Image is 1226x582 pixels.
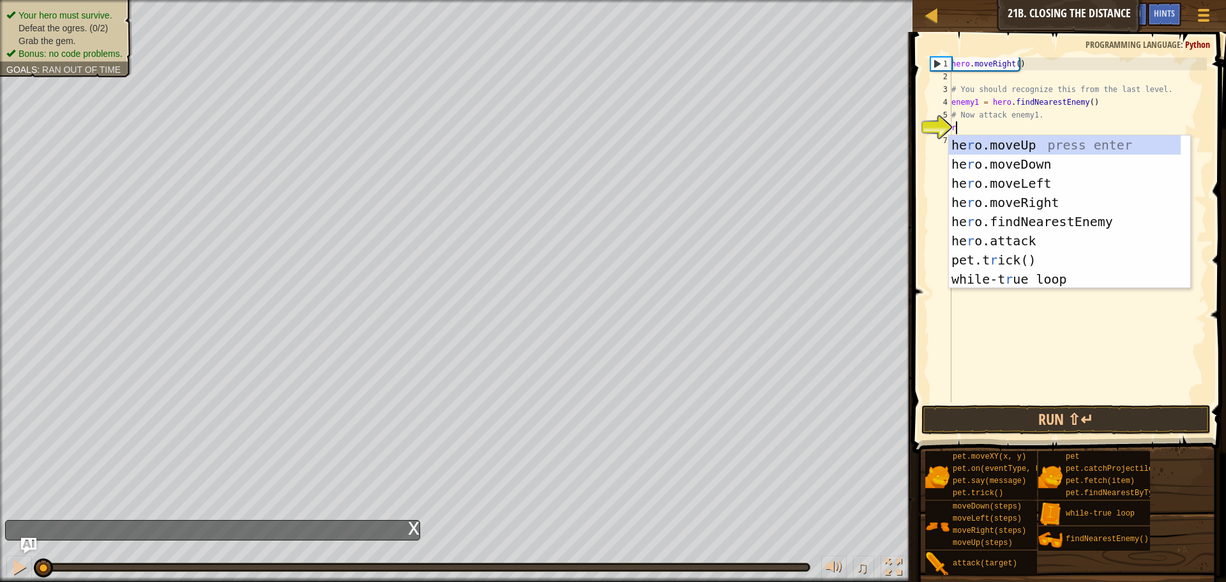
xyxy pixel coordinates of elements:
li: Grab the gem. [6,34,123,47]
span: Python [1185,38,1210,50]
button: ♫ [853,556,875,582]
span: : [1181,38,1185,50]
span: Ask AI [1119,7,1141,19]
span: Your hero must survive. [19,10,112,20]
li: Bonus: no code problems. [6,47,123,60]
li: Your hero must survive. [6,9,123,22]
span: moveRight(steps) [953,526,1026,535]
span: pet.on(eventType, handler) [953,464,1072,473]
img: portrait.png [925,552,950,576]
span: Programming language [1086,38,1181,50]
span: moveUp(steps) [953,539,1013,548]
div: x [408,521,420,533]
div: 1 [931,57,951,70]
span: pet.say(message) [953,477,1026,486]
div: 4 [930,96,951,109]
span: while-true loop [1066,509,1135,518]
button: Ask AI [21,538,36,553]
button: Toggle fullscreen [881,556,906,582]
span: Ran out of time [42,65,121,75]
div: 7 [930,134,951,147]
div: 6 [930,121,951,134]
span: pet.catchProjectile(arrow) [1066,464,1185,473]
span: pet.findNearestByType(type) [1066,489,1190,498]
span: Bonus: no code problems. [19,49,123,59]
img: portrait.png [1038,528,1063,552]
div: 3 [930,83,951,96]
span: pet [1066,452,1080,461]
span: findNearestEnemy() [1066,535,1149,544]
button: Ask AI [1113,3,1147,26]
img: portrait.png [1038,464,1063,489]
span: pet.fetch(item) [1066,477,1135,486]
span: pet.moveXY(x, y) [953,452,1026,461]
div: 5 [930,109,951,121]
span: ♫ [856,558,868,577]
span: moveLeft(steps) [953,514,1022,523]
span: pet.trick() [953,489,1003,498]
button: Adjust volume [821,556,847,582]
li: Defeat the ogres. [6,22,123,34]
span: Grab the gem. [19,36,76,46]
button: Run ⇧↵ [921,405,1211,434]
span: Defeat the ogres. (0/2) [19,23,108,33]
div: 2 [930,70,951,83]
img: portrait.png [925,464,950,489]
span: : [37,65,42,75]
button: Show game menu [1188,3,1220,33]
img: portrait.png [1038,502,1063,526]
img: portrait.png [925,514,950,539]
span: Hints [1154,7,1175,19]
span: attack(target) [953,559,1017,568]
span: moveDown(steps) [953,502,1022,511]
button: Ctrl + P: Pause [6,556,32,582]
span: Goals [6,65,37,75]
